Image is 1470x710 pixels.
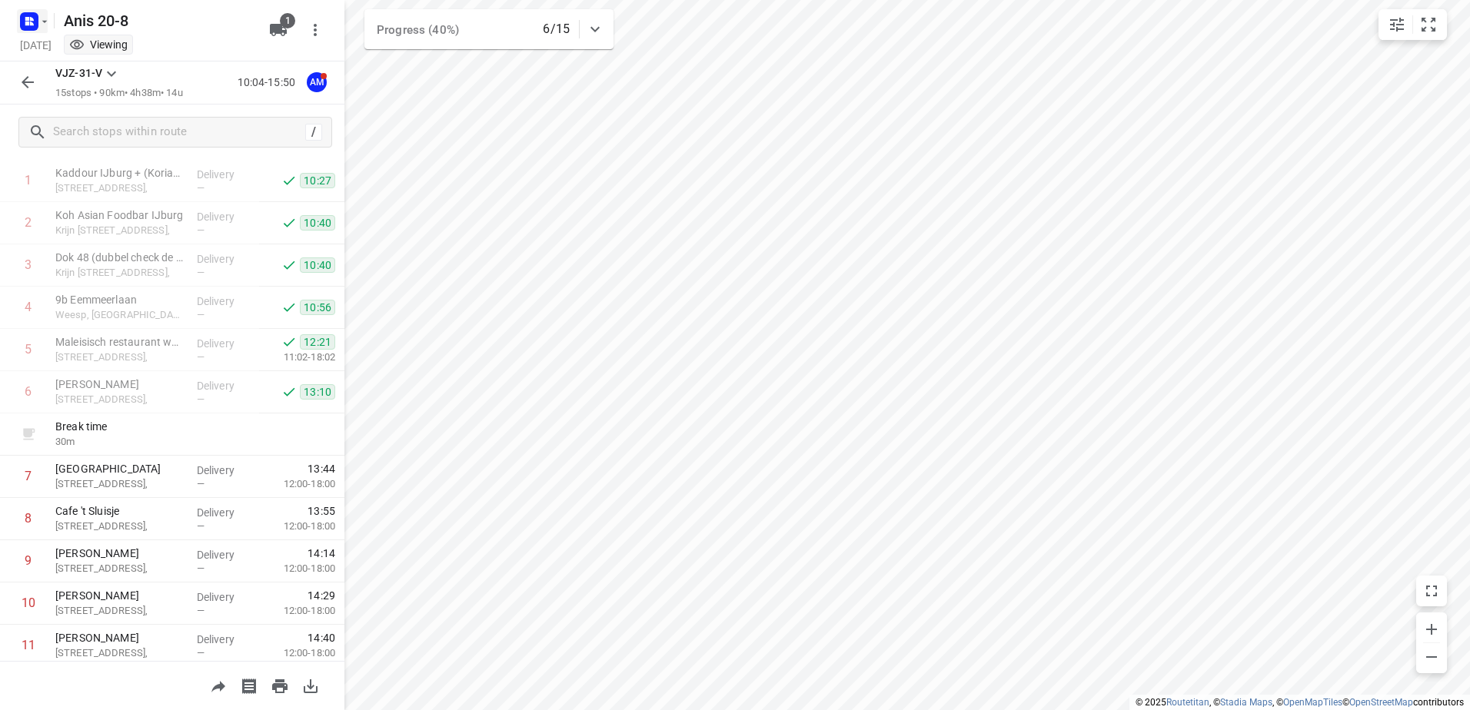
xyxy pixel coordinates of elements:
[197,336,254,351] p: Delivery
[55,503,185,519] p: Cafe 't Sluisje
[1382,9,1412,40] button: Map settings
[308,588,335,603] span: 14:29
[55,645,185,661] p: [STREET_ADDRESS],
[300,215,335,231] span: 10:40
[55,630,185,645] p: [PERSON_NAME]
[300,300,335,315] span: 10:56
[308,546,335,561] span: 14:14
[55,588,185,603] p: [PERSON_NAME]
[55,181,185,196] p: [STREET_ADDRESS],
[55,223,185,238] p: Krijn [STREET_ADDRESS],
[69,37,128,52] div: You are currently in view mode. To make any changes, go to edit project.
[55,86,183,101] p: 15 stops • 90km • 4h38m • 14u
[55,307,185,323] p: Weesp, [GEOGRAPHIC_DATA]
[25,511,32,526] div: 8
[197,647,205,659] span: —
[197,547,254,562] p: Delivery
[259,519,335,534] p: 12:00-18:00
[197,224,205,236] span: —
[281,257,297,273] svg: Done
[197,605,205,616] span: —
[197,562,205,574] span: —
[55,419,185,434] p: Break time
[55,603,185,619] p: [STREET_ADDRESS],
[22,638,35,652] div: 11
[55,265,185,280] p: Krijn [STREET_ADDRESS],
[55,519,185,534] p: [STREET_ADDRESS],
[308,503,335,519] span: 13:55
[25,342,32,357] div: 5
[25,173,32,187] div: 1
[281,300,297,315] svg: Done
[377,23,459,37] span: Progress (40%)
[234,678,264,692] span: Print shipping labels
[1349,697,1413,708] a: OpenStreetMap
[25,553,32,568] div: 9
[197,309,205,320] span: —
[197,505,254,520] p: Delivery
[308,630,335,645] span: 14:40
[55,546,185,561] p: [PERSON_NAME]
[259,645,335,661] p: 12:00-18:00
[55,461,185,476] p: [GEOGRAPHIC_DATA]
[55,561,185,576] p: [STREET_ADDRESS],
[197,267,205,278] span: —
[300,15,331,45] button: More
[22,596,35,610] div: 10
[300,257,335,273] span: 10:40
[55,377,185,392] p: [PERSON_NAME]
[55,434,185,450] p: 30 m
[264,678,295,692] span: Print route
[197,478,205,489] span: —
[281,215,297,231] svg: Done
[197,167,254,182] p: Delivery
[55,334,185,350] p: Maleisisch restaurant wau
[197,294,254,309] p: Delivery
[263,15,294,45] button: 1
[300,334,335,350] span: 12:21
[55,165,185,181] p: Kaddour IJburg + (Koriander & Peterselie ophalen)
[25,257,32,272] div: 3
[55,65,102,81] p: VJZ-31-V
[197,520,205,532] span: —
[197,393,205,405] span: —
[308,461,335,476] span: 13:44
[197,209,254,224] p: Delivery
[197,463,254,478] p: Delivery
[197,378,254,393] p: Delivery
[25,300,32,314] div: 4
[295,678,326,692] span: Download route
[197,632,254,647] p: Delivery
[25,215,32,230] div: 2
[259,350,335,365] p: 11:02-18:02
[259,476,335,492] p: 12:00-18:00
[1220,697,1272,708] a: Stadia Maps
[55,392,185,407] p: [STREET_ADDRESS],
[301,75,332,89] span: Assigned to Anis M
[25,384,32,399] div: 6
[197,351,205,363] span: —
[1283,697,1342,708] a: OpenMapTiles
[281,334,297,350] svg: Done
[55,250,185,265] p: Dok 48 (dubbel check de pakbon!)
[55,292,185,307] p: 9b Eemmeerlaan
[300,384,335,400] span: 13:10
[1379,9,1447,40] div: small contained button group
[55,476,185,492] p: [STREET_ADDRESS],
[25,469,32,483] div: 7
[55,350,185,365] p: [STREET_ADDRESS],
[197,589,254,605] p: Delivery
[305,124,322,141] div: /
[259,603,335,619] p: 12:00-18:00
[300,173,335,188] span: 10:27
[55,207,185,223] p: Koh Asian Foodbar IJburg
[281,384,297,400] svg: Done
[280,13,295,28] span: 1
[543,20,570,38] p: 6/15
[53,121,305,144] input: Search stops within route
[203,678,234,692] span: Share route
[1413,9,1444,40] button: Fit zoom
[238,75,301,91] p: 10:04-15:50
[259,561,335,576] p: 12:00-18:00
[1166,697,1209,708] a: Routetitan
